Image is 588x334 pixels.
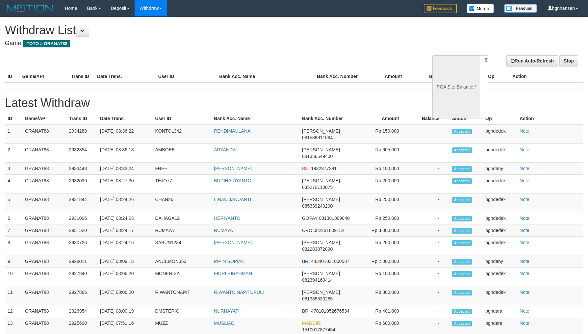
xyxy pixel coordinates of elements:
span: 1932377391 [311,166,337,171]
td: DMSTERIO [152,305,211,317]
a: BUDIHARIYANTO [214,178,251,183]
td: Rp 605,000 [358,144,409,163]
span: Accepted [452,271,472,277]
th: Game/API [20,70,68,83]
th: Op [483,113,517,125]
td: [DATE] 08:24:17 [97,224,152,237]
td: GRANAT88 [22,125,66,144]
td: - [409,212,449,224]
span: ITOTO > GRANAT88 [23,40,70,47]
td: [DATE] 08:33:24 [97,163,152,175]
span: Accepted [452,178,472,184]
th: Trans ID [68,70,94,83]
td: bgndedek [483,286,517,305]
span: 1510017877454 [302,327,335,332]
td: bgndara [483,305,517,317]
td: 10 [5,268,22,286]
a: Note [520,197,529,202]
td: [DATE] 08:09:15 [97,255,152,268]
a: FIQRI RIRAHMAN [214,271,252,276]
td: - [409,286,449,305]
td: [DATE] 08:06:20 [97,286,152,305]
td: Rp 250,000 [358,193,409,212]
td: RIWANTONAPIT [152,286,211,305]
th: Action [510,70,583,83]
img: panduan.png [504,4,537,13]
th: Bank Acc. Number [299,113,358,125]
td: 11 [5,286,22,305]
a: Run Auto-Refresh [506,55,558,66]
td: Rp 2,000,000 [358,255,409,268]
span: 081356549400 [302,154,333,159]
td: 2 [5,144,22,163]
td: 5 [5,193,22,212]
td: Rp 100,000 [358,268,409,286]
td: GRANAT88 [22,144,66,163]
h1: Withdraw List [5,24,385,37]
span: Accepted [452,240,472,246]
th: Bank Acc. Name [217,70,314,83]
td: AMBOEE [152,144,211,163]
td: [DATE] 08:24:23 [97,212,152,224]
td: DAHAGA12 [152,212,211,224]
th: User ID [152,113,211,125]
td: Rp 3,000,000 [358,224,409,237]
td: 9 [5,255,22,268]
a: Note [520,147,529,152]
a: Note [520,128,529,134]
td: [DATE] 08:36:18 [97,144,152,163]
span: GOPAY [302,216,318,221]
span: MANDIRI [302,321,321,326]
th: Date Trans. [94,70,156,83]
a: Note [520,259,529,264]
td: 2931520 [66,224,97,237]
a: Note [520,308,529,314]
span: Accepted [452,129,472,134]
td: MONENISA [152,268,211,286]
span: [PERSON_NAME] [302,240,340,245]
td: 6 [5,212,22,224]
span: Accepted [452,147,472,153]
td: GRANAT88 [22,224,66,237]
td: CHAN26 [152,193,211,212]
a: RENDIMAULANA [214,128,250,134]
td: 4 [5,175,22,193]
td: Rp 150,000 [358,125,409,144]
th: Balance [409,113,449,125]
th: Bank Acc. Number [314,70,363,83]
td: - [409,268,449,286]
td: ANCEMON353 [152,255,211,268]
span: [PERSON_NAME] [302,290,340,295]
span: 470101052676534 [311,308,349,314]
div: PGA Site Balance / [432,55,480,118]
td: - [409,224,449,237]
img: MOTION_logo.png [5,3,55,13]
td: 1 [5,125,22,144]
span: 082231609152 [314,228,344,233]
td: GRANAT88 [22,212,66,224]
th: Action [517,113,583,125]
td: [DATE] 08:27:30 [97,175,152,193]
a: [PERSON_NAME] [214,166,252,171]
td: bgndedek [483,212,517,224]
td: - [409,255,449,268]
td: SABUN1234 [152,237,211,255]
td: 2931844 [66,193,97,212]
a: [PERSON_NAME] [214,240,252,245]
a: Note [520,271,529,276]
a: Note [520,240,529,245]
th: User ID [156,70,217,83]
td: bgndedek [483,144,517,163]
td: - [409,144,449,163]
a: LINAN JANUARTI [214,197,251,202]
th: Date Trans. [97,113,152,125]
td: Rp 401,000 [358,305,409,317]
td: Rp 800,000 [358,286,409,305]
td: GRANAT88 [22,175,66,193]
span: BNI [302,166,310,171]
a: RUMAYA [214,228,233,233]
a: ARYANDA [214,147,236,152]
td: [DATE] 08:24:26 [97,193,152,212]
td: bgndedek [483,237,517,255]
span: 081539911064 [302,135,333,140]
